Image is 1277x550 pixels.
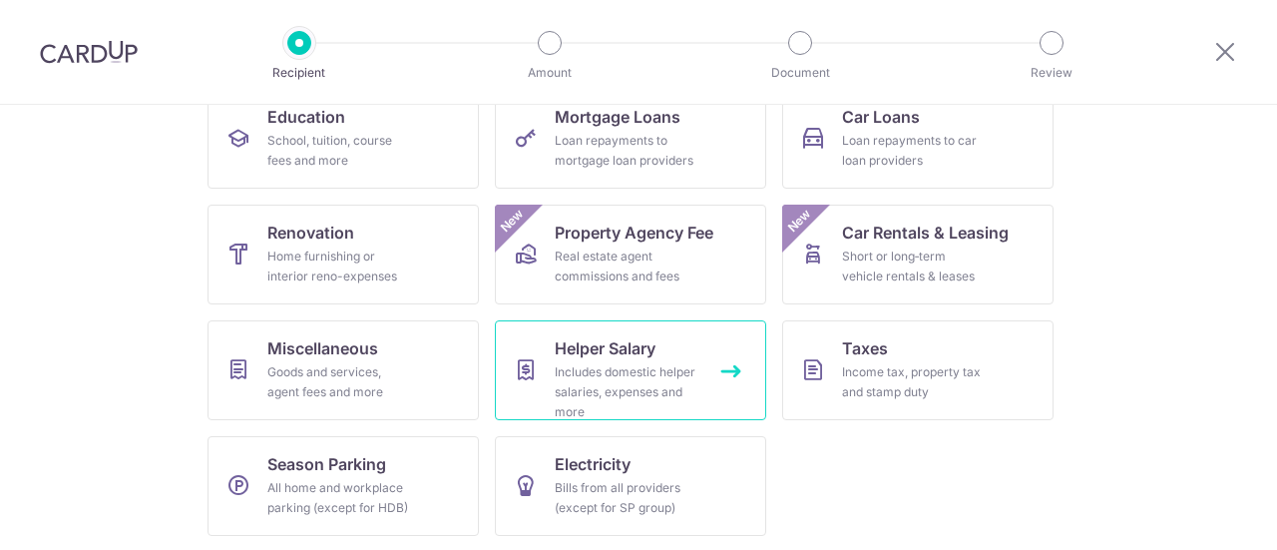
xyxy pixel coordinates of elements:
span: New [783,205,816,238]
p: Document [726,63,874,83]
div: Short or long‑term vehicle rentals & leases [842,247,986,286]
a: Car Rentals & LeasingShort or long‑term vehicle rentals & leasesNew [782,205,1054,304]
a: ElectricityBills from all providers (except for SP group) [495,436,766,536]
p: Review [978,63,1125,83]
img: CardUp [40,40,138,64]
p: Recipient [225,63,373,83]
span: Education [267,105,345,129]
div: Goods and services, agent fees and more [267,362,411,402]
a: MiscellaneousGoods and services, agent fees and more [208,320,479,420]
span: New [496,205,529,238]
span: Electricity [555,452,631,476]
p: Amount [476,63,624,83]
span: Car Rentals & Leasing [842,221,1009,245]
a: Property Agency FeeReal estate agent commissions and feesNew [495,205,766,304]
div: All home and workplace parking (except for HDB) [267,478,411,518]
span: Miscellaneous [267,336,378,360]
a: TaxesIncome tax, property tax and stamp duty [782,320,1054,420]
div: Loan repayments to mortgage loan providers [555,131,698,171]
div: Bills from all providers (except for SP group) [555,478,698,518]
div: Loan repayments to car loan providers [842,131,986,171]
a: Season ParkingAll home and workplace parking (except for HDB) [208,436,479,536]
div: Home furnishing or interior reno-expenses [267,247,411,286]
span: Taxes [842,336,888,360]
span: Helper Salary [555,336,655,360]
div: Real estate agent commissions and fees [555,247,698,286]
span: Property Agency Fee [555,221,713,245]
div: Income tax, property tax and stamp duty [842,362,986,402]
span: Renovation [267,221,354,245]
a: EducationSchool, tuition, course fees and more [208,89,479,189]
div: School, tuition, course fees and more [267,131,411,171]
a: RenovationHome furnishing or interior reno-expenses [208,205,479,304]
a: Car LoansLoan repayments to car loan providers [782,89,1054,189]
span: Mortgage Loans [555,105,680,129]
div: Includes domestic helper salaries, expenses and more [555,362,698,422]
span: Car Loans [842,105,920,129]
span: Season Parking [267,452,386,476]
a: Mortgage LoansLoan repayments to mortgage loan providers [495,89,766,189]
a: Helper SalaryIncludes domestic helper salaries, expenses and more [495,320,766,420]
